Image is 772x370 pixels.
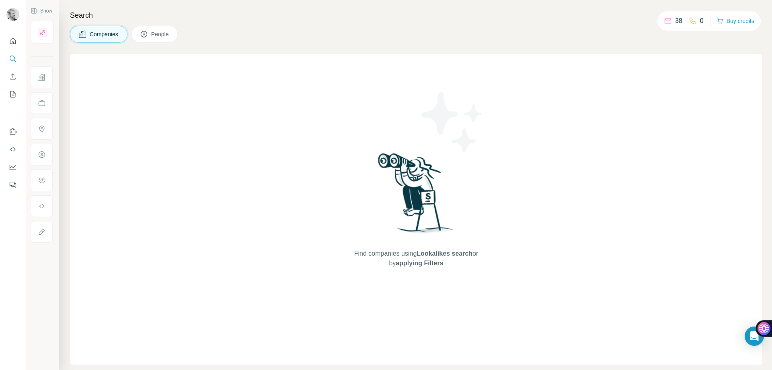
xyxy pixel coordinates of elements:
[6,69,19,84] button: Enrich CSV
[6,8,19,21] img: Avatar
[6,160,19,174] button: Dashboard
[25,5,58,17] button: Show
[6,34,19,48] button: Quick start
[151,30,170,38] span: People
[6,52,19,66] button: Search
[675,16,682,26] p: 38
[6,87,19,101] button: My lists
[717,15,754,27] button: Buy credits
[396,260,443,267] span: applying Filters
[352,249,480,268] span: Find companies using or by
[70,10,762,21] h4: Search
[6,178,19,192] button: Feedback
[745,327,764,346] div: Open Intercom Messenger
[6,142,19,157] button: Use Surfe API
[374,151,458,241] img: Surfe Illustration - Woman searching with binoculars
[416,86,489,159] img: Surfe Illustration - Stars
[90,30,119,38] span: Companies
[6,124,19,139] button: Use Surfe on LinkedIn
[700,16,704,26] p: 0
[417,250,472,257] span: Lookalikes search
